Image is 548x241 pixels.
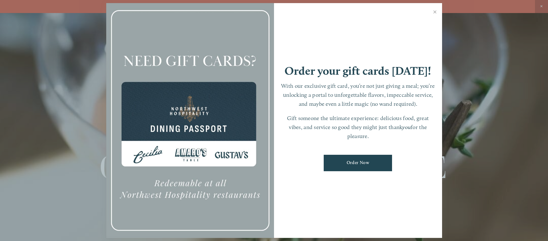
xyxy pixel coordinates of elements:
a: Close [429,4,441,21]
p: Gift someone the ultimate experience: delicious food, great vibes, and service so good they might... [280,114,436,141]
p: With our exclusive gift card, you’re not just giving a meal; you’re unlocking a portal to unforge... [280,82,436,108]
h1: Order your gift cards [DATE]! [285,65,431,77]
em: you [402,124,411,130]
a: Order Now [324,155,392,171]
